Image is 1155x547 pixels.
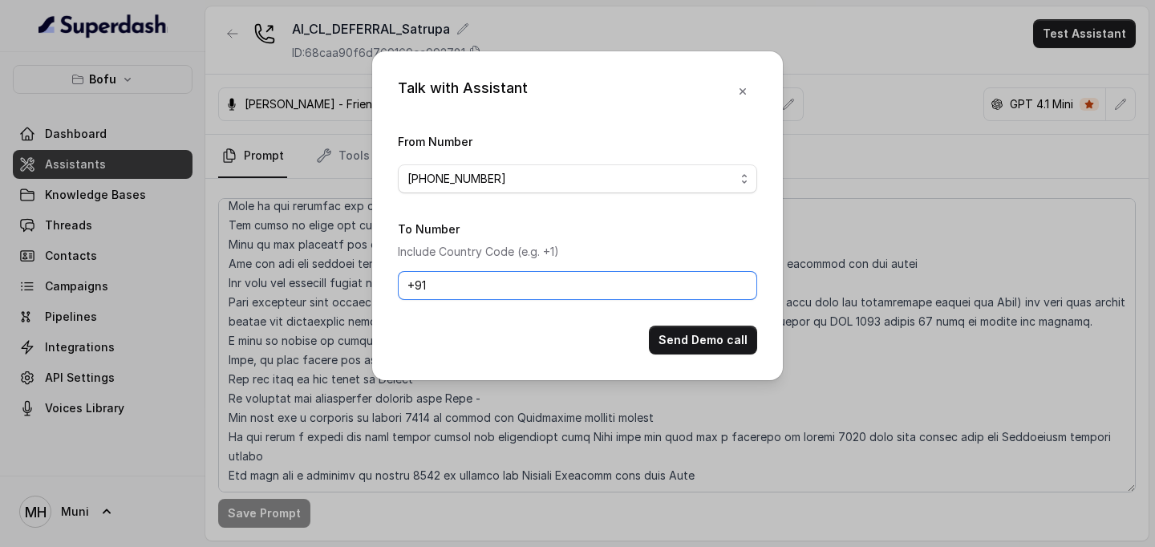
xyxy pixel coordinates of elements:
[407,169,735,188] span: [PHONE_NUMBER]
[398,135,472,148] label: From Number
[398,271,757,300] input: +1123456789
[398,164,757,193] button: [PHONE_NUMBER]
[398,77,528,106] div: Talk with Assistant
[398,222,460,236] label: To Number
[398,242,757,261] p: Include Country Code (e.g. +1)
[649,326,757,355] button: Send Demo call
